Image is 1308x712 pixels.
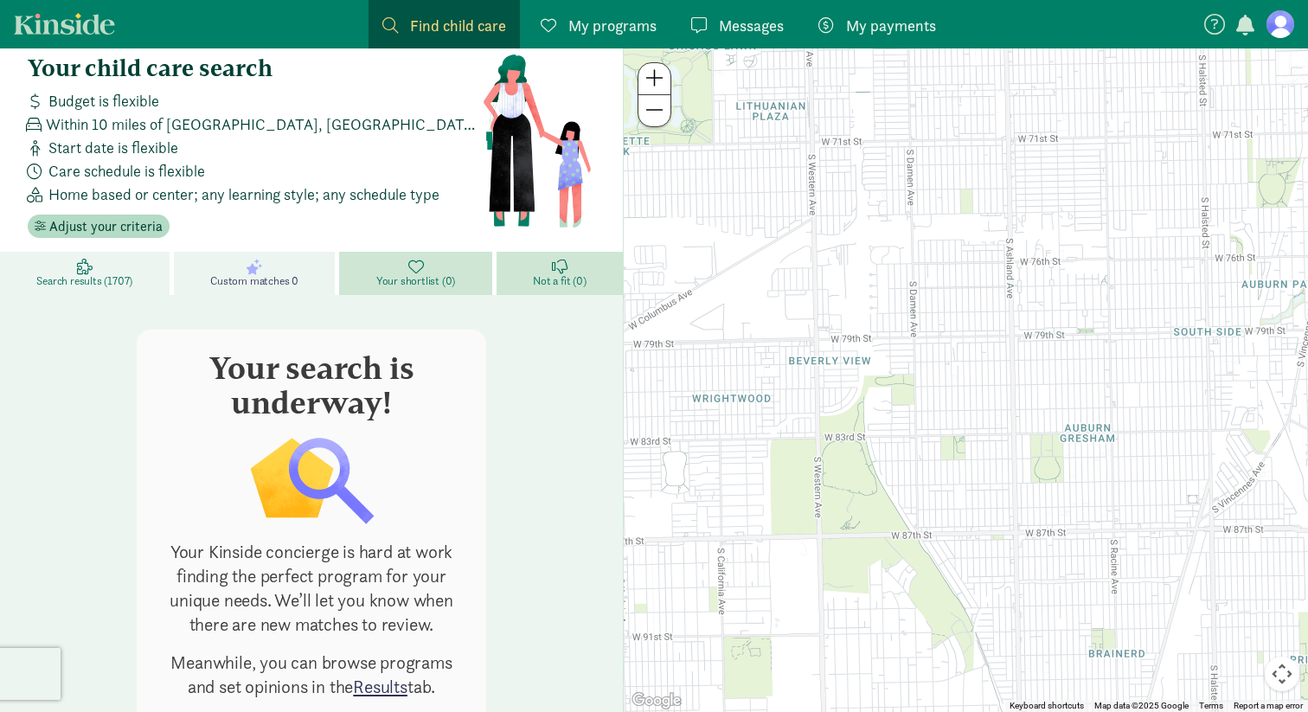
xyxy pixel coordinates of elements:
[628,690,685,712] img: Google
[48,136,178,159] span: Start date is flexible
[157,350,465,420] h3: Your search is underway!
[376,274,455,288] span: Your shortlist (0)
[719,14,784,37] span: Messages
[846,14,936,37] span: My payments
[1234,701,1303,710] a: Report a map error
[353,675,407,698] a: Results
[14,13,115,35] a: Kinside
[36,274,132,288] span: Search results (1707)
[210,274,298,288] span: Custom matches 0
[157,651,465,699] p: Meanwhile, you can browse programs and set opinions in the tab.
[46,112,482,136] span: Within 10 miles of [GEOGRAPHIC_DATA], [GEOGRAPHIC_DATA] 60620
[28,55,482,82] h4: Your child care search
[1094,701,1189,710] span: Map data ©2025 Google
[49,216,163,237] span: Adjust your criteria
[410,14,506,37] span: Find child care
[339,252,496,295] a: Your shortlist (0)
[1199,701,1223,710] a: Terms (opens in new tab)
[628,690,685,712] a: Open this area in Google Maps (opens a new window)
[497,252,623,295] a: Not a fit (0)
[48,159,205,183] span: Care schedule is flexible
[48,89,159,112] span: Budget is flexible
[1010,700,1084,712] button: Keyboard shortcuts
[48,183,439,206] span: Home based or center; any learning style; any schedule type
[28,215,170,239] button: Adjust your criteria
[1265,657,1299,691] button: Map camera controls
[533,274,586,288] span: Not a fit (0)
[568,14,657,37] span: My programs
[174,252,340,295] a: Custom matches 0
[157,540,465,637] p: Your Kinside concierge is hard at work finding the perfect program for your unique needs. We’ll l...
